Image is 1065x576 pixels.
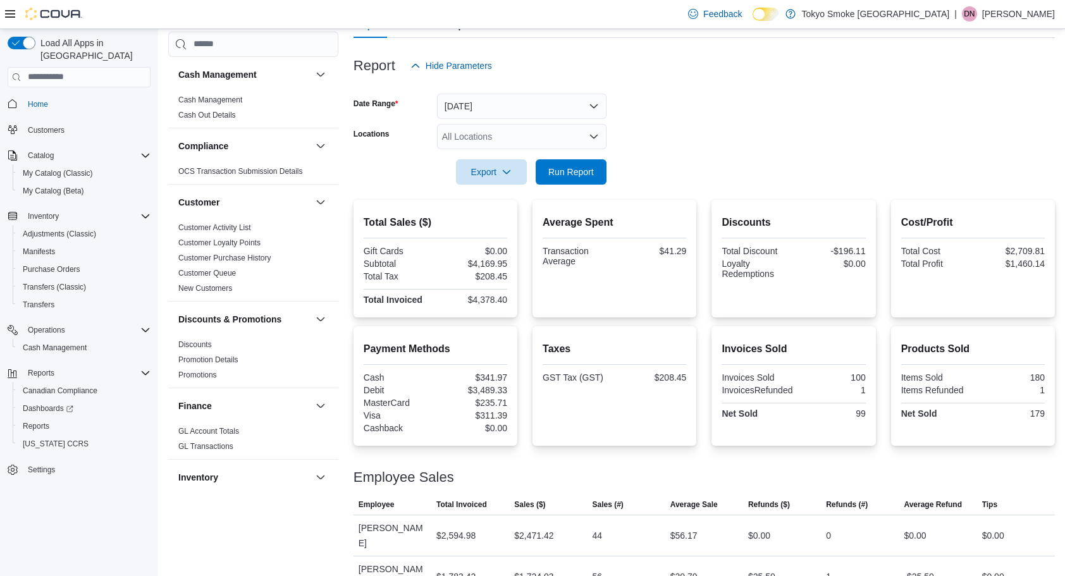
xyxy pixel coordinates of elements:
[796,259,866,269] div: $0.00
[354,99,398,109] label: Date Range
[28,150,54,161] span: Catalog
[23,439,89,449] span: [US_STATE] CCRS
[954,6,957,21] p: |
[901,215,1045,230] h2: Cost/Profit
[23,209,64,224] button: Inventory
[23,148,59,163] button: Catalog
[354,129,390,139] label: Locations
[748,499,790,510] span: Refunds ($)
[438,372,507,383] div: $341.97
[722,215,865,230] h2: Discounts
[13,164,156,182] button: My Catalog (Classic)
[168,92,338,128] div: Cash Management
[962,6,977,21] div: Danica Newman
[178,355,238,364] a: Promotion Details
[18,166,151,181] span: My Catalog (Classic)
[722,341,865,357] h2: Invoices Sold
[438,271,507,281] div: $208.45
[18,401,151,416] span: Dashboards
[364,398,433,408] div: MasterCard
[23,148,151,163] span: Catalog
[3,147,156,164] button: Catalog
[178,238,261,248] span: Customer Loyalty Points
[178,400,212,412] h3: Finance
[18,279,151,295] span: Transfers (Classic)
[18,419,151,434] span: Reports
[438,423,507,433] div: $0.00
[13,260,156,278] button: Purchase Orders
[23,282,86,292] span: Transfers (Classic)
[3,364,156,382] button: Reports
[592,499,623,510] span: Sales (#)
[982,528,1004,543] div: $0.00
[178,111,236,119] a: Cash Out Details
[364,341,507,357] h2: Payment Methods
[23,365,151,381] span: Reports
[178,68,257,81] h3: Cash Management
[13,400,156,417] a: Dashboards
[670,528,698,543] div: $56.17
[438,385,507,395] div: $3,489.33
[18,262,85,277] a: Purchase Orders
[18,226,151,242] span: Adjustments (Classic)
[178,223,251,233] span: Customer Activity List
[722,385,792,395] div: InvoicesRefunded
[438,259,507,269] div: $4,169.95
[23,96,151,112] span: Home
[438,246,507,256] div: $0.00
[901,385,971,395] div: Items Refunded
[178,340,212,350] span: Discounts
[964,6,975,21] span: DN
[975,385,1045,395] div: 1
[543,215,686,230] h2: Average Spent
[28,368,54,378] span: Reports
[13,339,156,357] button: Cash Management
[722,259,791,279] div: Loyalty Redemptions
[514,528,553,543] div: $2,471.42
[354,470,454,485] h3: Employee Sales
[23,403,73,414] span: Dashboards
[796,246,866,256] div: -$196.11
[438,410,507,420] div: $311.39
[178,370,217,380] span: Promotions
[23,97,53,112] a: Home
[178,68,311,81] button: Cash Management
[18,226,101,242] a: Adjustments (Classic)
[797,385,865,395] div: 1
[178,254,271,262] a: Customer Purchase History
[23,386,97,396] span: Canadian Compliance
[178,140,311,152] button: Compliance
[722,372,791,383] div: Invoices Sold
[178,269,236,278] a: Customer Queue
[436,528,476,543] div: $2,594.98
[178,313,281,326] h3: Discounts & Promotions
[25,8,82,20] img: Cova
[178,426,239,436] span: GL Account Totals
[178,400,311,412] button: Finance
[901,246,971,256] div: Total Cost
[592,528,602,543] div: 44
[28,211,59,221] span: Inventory
[8,90,151,512] nav: Complex example
[18,279,91,295] a: Transfers (Classic)
[23,300,54,310] span: Transfers
[3,207,156,225] button: Inventory
[23,123,70,138] a: Customers
[354,515,431,556] div: [PERSON_NAME]
[364,259,433,269] div: Subtotal
[901,372,971,383] div: Items Sold
[313,67,328,82] button: Cash Management
[18,419,54,434] a: Reports
[18,401,78,416] a: Dashboards
[975,246,1045,256] div: $2,709.81
[748,528,770,543] div: $0.00
[18,340,151,355] span: Cash Management
[13,296,156,314] button: Transfers
[18,183,151,199] span: My Catalog (Beta)
[364,295,422,305] strong: Total Invoiced
[28,465,55,475] span: Settings
[364,423,433,433] div: Cashback
[178,313,311,326] button: Discounts & Promotions
[28,325,65,335] span: Operations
